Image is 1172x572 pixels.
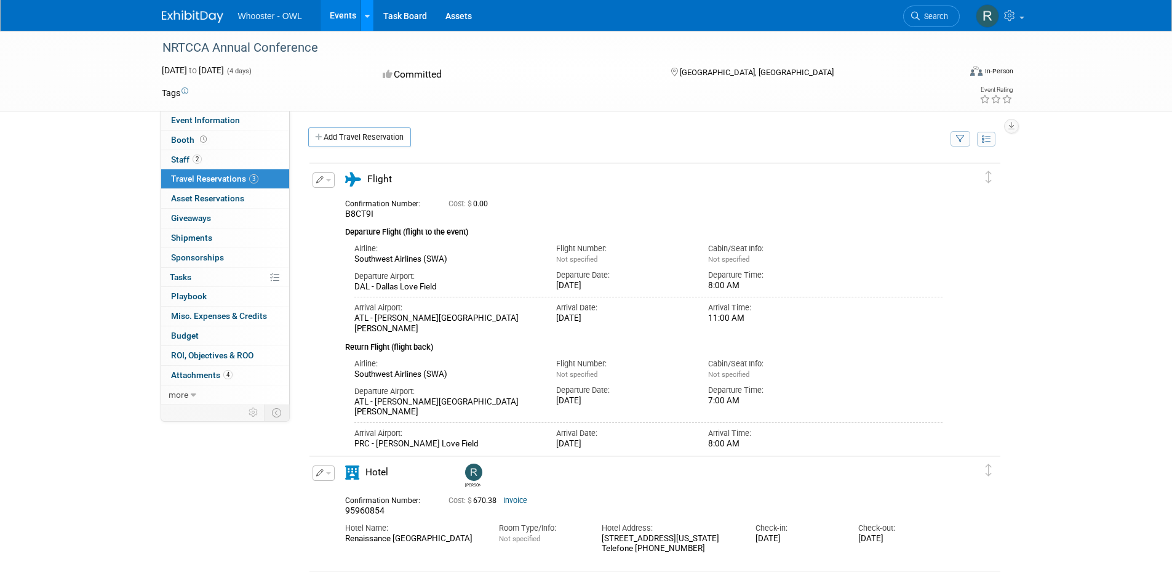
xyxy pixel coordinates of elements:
[556,302,690,313] div: Arrival Date:
[556,396,690,406] div: [DATE]
[920,12,948,21] span: Search
[365,467,388,478] span: Hotel
[708,302,842,313] div: Arrival Time:
[354,254,538,265] div: Southwest Airlines (SWA)
[858,523,943,534] div: Check-out:
[680,68,834,77] span: [GEOGRAPHIC_DATA], [GEOGRAPHIC_DATA]
[161,287,289,306] a: Playbook
[345,196,430,209] div: Confirmation Number:
[354,282,538,292] div: DAL - Dallas Love Field
[354,358,538,369] div: Airline:
[171,213,211,223] span: Giveaways
[354,439,538,449] div: PRC - [PERSON_NAME] Love Field
[226,67,252,75] span: (4 days)
[708,270,842,281] div: Departure Time:
[308,127,411,147] a: Add Travel Reservation
[243,405,265,421] td: Personalize Event Tab Strip
[708,255,749,264] span: Not specified
[169,390,188,400] span: more
[345,523,480,534] div: Hotel Name:
[161,228,289,248] a: Shipments
[171,252,224,262] span: Sponsorships
[462,464,484,488] div: Robert Dugan
[465,464,482,481] img: Robert Dugan
[986,464,992,477] i: Click and drag to move item
[171,291,207,301] span: Playbook
[171,135,209,145] span: Booth
[708,313,842,324] div: 11:00 AM
[708,428,842,439] div: Arrival Time:
[161,268,289,287] a: Tasks
[503,496,527,505] a: Invoice
[379,64,651,86] div: Committed
[171,233,212,243] span: Shipments
[345,220,943,238] div: Departure Flight (flight to the event)
[556,358,690,369] div: Flight Number:
[354,428,538,439] div: Arrival Airport:
[556,428,690,439] div: Arrival Date:
[556,439,690,449] div: [DATE]
[161,150,289,169] a: Staff2
[345,493,430,506] div: Confirmation Number:
[708,370,749,379] span: Not specified
[162,87,188,99] td: Tags
[161,131,289,150] a: Booth
[161,111,289,130] a: Event Information
[354,243,538,254] div: Airline:
[171,331,199,340] span: Budget
[345,172,361,187] i: Flight
[448,496,473,505] span: Cost: $
[171,311,267,321] span: Misc. Expenses & Credits
[556,243,690,254] div: Flight Number:
[161,248,289,267] a: Sponsorships
[986,171,992,183] i: Click and drag to move item
[465,481,480,488] div: Robert Dugan
[161,209,289,228] a: Giveaways
[264,405,289,421] td: Toggle Event Tabs
[858,534,943,544] div: [DATE]
[171,155,202,164] span: Staff
[970,66,983,76] img: Format-Inperson.png
[354,302,538,313] div: Arrival Airport:
[193,155,202,164] span: 2
[345,534,480,544] div: Renaissance [GEOGRAPHIC_DATA]
[448,199,493,208] span: 0.00
[187,65,199,75] span: to
[755,534,840,544] div: [DATE]
[161,326,289,345] a: Budget
[249,174,258,183] span: 3
[161,189,289,208] a: Asset Reservations
[354,271,538,282] div: Departure Airport:
[171,350,253,360] span: ROI, Objectives & ROO
[197,135,209,144] span: Booth not reserved yet
[354,386,538,397] div: Departure Airport:
[448,199,473,208] span: Cost: $
[171,370,233,380] span: Attachments
[162,10,223,23] img: ExhibitDay
[556,370,597,379] span: Not specified
[345,465,359,480] i: Hotel
[499,534,540,543] span: Not specified
[354,397,538,418] div: ATL - [PERSON_NAME][GEOGRAPHIC_DATA][PERSON_NAME]
[556,281,690,291] div: [DATE]
[708,385,842,396] div: Departure Time:
[171,115,240,125] span: Event Information
[708,281,842,291] div: 8:00 AM
[556,270,690,281] div: Departure Date:
[556,313,690,324] div: [DATE]
[708,243,842,254] div: Cabin/Seat Info:
[602,523,737,534] div: Hotel Address:
[956,135,965,143] i: Filter by Traveler
[238,11,302,21] span: Whooster - OWL
[976,4,999,28] img: Robert Dugan
[903,6,960,27] a: Search
[448,496,501,505] span: 670.38
[161,385,289,405] a: more
[171,193,244,203] span: Asset Reservations
[161,307,289,326] a: Misc. Expenses & Credits
[602,534,737,555] div: [STREET_ADDRESS][US_STATE] Telefone [PHONE_NUMBER]
[354,313,538,334] div: ATL - [PERSON_NAME][GEOGRAPHIC_DATA][PERSON_NAME]
[367,174,392,185] span: Flight
[158,37,941,59] div: NRTCCA Annual Conference
[345,334,943,353] div: Return Flight (flight back)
